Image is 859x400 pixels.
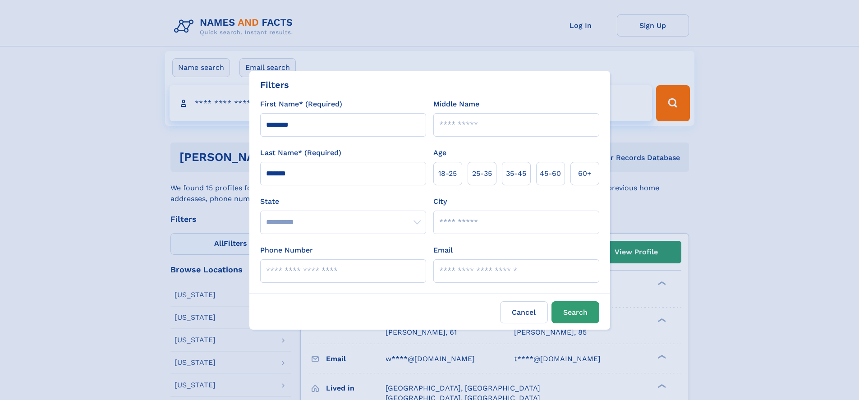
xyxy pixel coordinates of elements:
[433,147,446,158] label: Age
[472,168,492,179] span: 25‑35
[500,301,548,323] label: Cancel
[551,301,599,323] button: Search
[540,168,561,179] span: 45‑60
[433,196,447,207] label: City
[433,245,453,256] label: Email
[578,168,592,179] span: 60+
[506,168,526,179] span: 35‑45
[260,78,289,92] div: Filters
[260,99,342,110] label: First Name* (Required)
[260,245,313,256] label: Phone Number
[438,168,457,179] span: 18‑25
[260,147,341,158] label: Last Name* (Required)
[260,196,426,207] label: State
[433,99,479,110] label: Middle Name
